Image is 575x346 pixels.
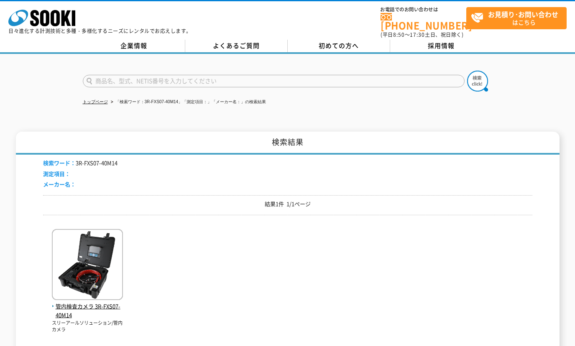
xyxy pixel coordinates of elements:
input: 商品名、型式、NETIS番号を入力してください [83,75,465,87]
span: はこちら [471,8,566,28]
span: 初めての方へ [319,41,359,50]
span: お電話でのお問い合わせは [381,7,466,12]
a: 初めての方へ [288,40,390,52]
li: 3R-FXS07-40M14 [43,159,118,168]
li: 「検索ワード：3R-FXS07-40M14」「測定項目：」「メーカー名：」の検索結果 [109,98,266,107]
p: 日々進化する計測技術と多種・多様化するニーズにレンタルでお応えします。 [8,28,192,33]
span: 8:50 [393,31,405,38]
p: スリーアールソリューション/管内カメラ [52,320,123,333]
a: 企業情報 [83,40,185,52]
a: よくあるご質問 [185,40,288,52]
h1: 検索結果 [16,132,560,155]
img: btn_search.png [467,71,488,92]
a: 採用情報 [390,40,493,52]
strong: お見積り･お問い合わせ [488,9,558,19]
img: 3R-FXS07-40M14 [52,229,123,302]
p: 結果1件 1/1ページ [43,200,532,209]
span: 管内検査カメラ 3R-FXS07-40M14 [52,302,123,320]
a: 管内検査カメラ 3R-FXS07-40M14 [52,293,123,319]
span: (平日 ～ 土日、祝日除く) [381,31,463,38]
span: 検索ワード： [43,159,76,167]
span: メーカー名： [43,180,76,188]
a: [PHONE_NUMBER] [381,13,466,30]
span: 測定項目： [43,170,70,178]
a: トップページ [83,99,108,104]
a: お見積り･お問い合わせはこちら [466,7,567,29]
span: 17:30 [410,31,425,38]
